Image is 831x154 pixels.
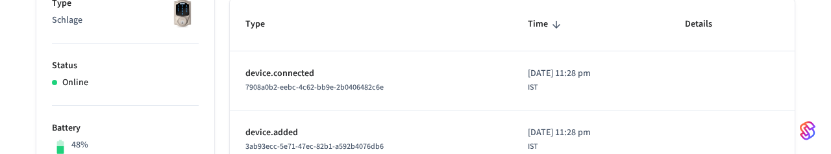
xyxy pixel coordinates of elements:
[685,14,729,34] span: Details
[245,14,282,34] span: Type
[62,76,88,90] p: Online
[71,138,88,152] p: 48%
[245,141,384,152] span: 3ab93ecc-5e71-47ec-82b1-a592b4076db6
[52,59,199,73] p: Status
[245,67,497,81] p: device.connected
[52,122,199,135] p: Battery
[528,14,565,34] span: Time
[528,67,591,81] span: [DATE] 11:28 pm
[528,82,538,94] span: IST
[245,126,497,140] p: device.added
[800,120,815,141] img: SeamLogoGradient.69752ec5.svg
[52,14,199,27] p: Schlage
[528,141,538,153] span: IST
[528,126,591,153] div: Asia/Calcutta
[528,126,591,140] span: [DATE] 11:28 pm
[245,82,384,93] span: 7908a0b2-eebc-4c62-bb9e-2b0406482c6e
[528,67,591,94] div: Asia/Calcutta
